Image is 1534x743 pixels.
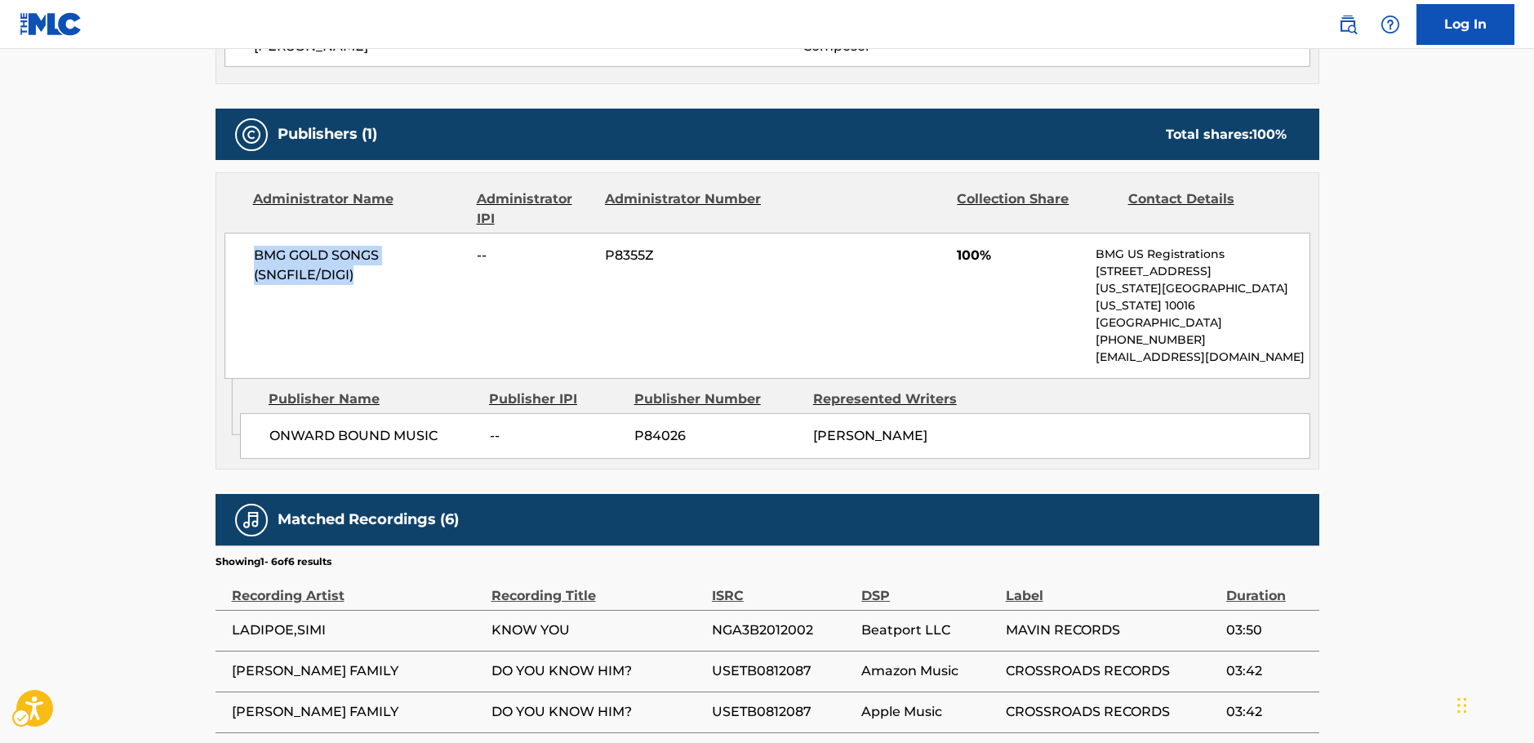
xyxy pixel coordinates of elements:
[1096,314,1309,331] p: [GEOGRAPHIC_DATA]
[490,426,622,446] span: --
[861,702,997,722] span: Apple Music
[269,426,478,446] span: ONWARD BOUND MUSIC
[861,621,997,640] span: Beatport LLC
[491,661,704,681] span: DO YOU KNOW HIM?
[1096,331,1309,349] p: [PHONE_NUMBER]
[477,189,593,229] div: Administrator IPI
[861,569,997,606] div: DSP
[1452,665,1534,743] iframe: Hubspot Iframe
[1128,189,1287,229] div: Contact Details
[1006,702,1218,722] span: CROSSROADS RECORDS
[242,510,261,530] img: Matched Recordings
[491,569,704,606] div: Recording Title
[813,428,927,443] span: [PERSON_NAME]
[1166,125,1287,145] div: Total shares:
[477,246,593,265] span: --
[1457,681,1467,730] div: Drag
[634,426,801,446] span: P84026
[1226,702,1311,722] span: 03:42
[1006,661,1218,681] span: CROSSROADS RECORDS
[491,702,704,722] span: DO YOU KNOW HIM?
[232,661,483,681] span: [PERSON_NAME] FAMILY
[1452,665,1534,743] div: Chat Widget
[491,621,704,640] span: KNOW YOU
[861,661,997,681] span: Amazon Music
[232,569,483,606] div: Recording Artist
[957,189,1115,229] div: Collection Share
[20,12,82,36] img: MLC Logo
[278,125,377,144] h5: Publishers (1)
[232,621,483,640] span: LADIPOE,SIMI
[1252,127,1287,142] span: 100 %
[1416,4,1514,45] a: Log In
[1381,15,1400,34] img: help
[1006,621,1218,640] span: MAVIN RECORDS
[1226,621,1311,640] span: 03:50
[232,702,483,722] span: [PERSON_NAME] FAMILY
[1096,263,1309,280] p: [STREET_ADDRESS]
[254,246,465,285] span: BMG GOLD SONGS (SNGFILE/DIGI)
[216,554,331,569] p: Showing 1 - 6 of 6 results
[712,569,853,606] div: ISRC
[605,246,763,265] span: P8355Z
[1096,246,1309,263] p: BMG US Registrations
[1096,280,1309,314] p: [US_STATE][GEOGRAPHIC_DATA][US_STATE] 10016
[242,125,261,145] img: Publishers
[1006,569,1218,606] div: Label
[253,189,465,229] div: Administrator Name
[1226,569,1311,606] div: Duration
[712,661,853,681] span: USETB0812087
[712,702,853,722] span: USETB0812087
[1226,661,1311,681] span: 03:42
[813,389,980,409] div: Represented Writers
[489,389,622,409] div: Publisher IPI
[1338,15,1358,34] img: search
[278,510,459,529] h5: Matched Recordings (6)
[1096,349,1309,366] p: [EMAIL_ADDRESS][DOMAIN_NAME]
[957,246,1083,265] span: 100%
[269,389,477,409] div: Publisher Name
[634,389,801,409] div: Publisher Number
[605,189,763,229] div: Administrator Number
[712,621,853,640] span: NGA3B2012002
